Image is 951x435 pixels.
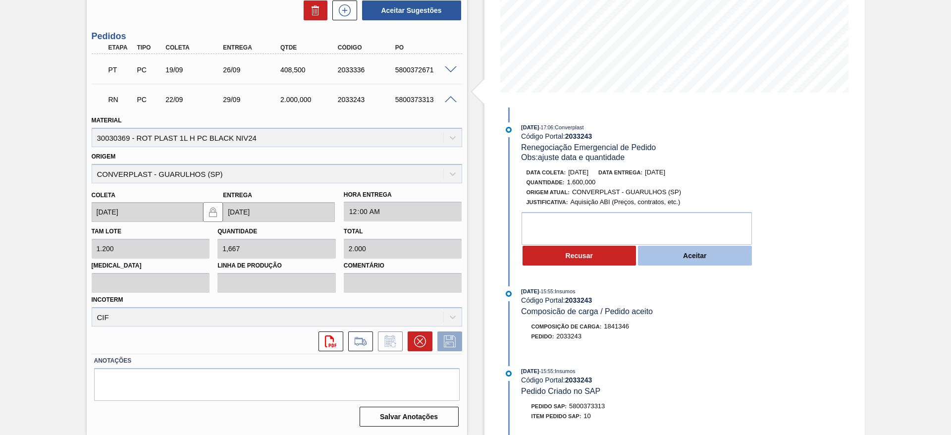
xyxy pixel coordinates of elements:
span: Composição de Carga : [531,324,602,329]
span: - 15:55 [539,369,553,374]
span: Data coleta: [527,169,566,175]
div: Ir para Composição de Carga [343,331,373,351]
span: Pedido Criado no SAP [521,387,600,395]
div: Tipo [134,44,164,51]
h3: Pedidos [92,31,462,42]
span: [DATE] [521,288,539,294]
span: [DATE] [521,368,539,374]
span: CONVERPLAST - GUARULHOS (SP) [572,188,681,196]
div: Qtde [278,44,342,51]
div: 26/09/2025 [220,66,285,74]
label: Comentário [344,259,462,273]
span: Composicão de carga / Pedido aceito [521,307,653,316]
button: Aceitar Sugestões [362,0,461,20]
div: Pedido em Trânsito [106,59,136,81]
span: Obs: ajuste data e quantidade [521,153,625,162]
label: Tam lote [92,228,121,235]
div: Abrir arquivo PDF [314,331,343,351]
strong: 2033243 [565,132,592,140]
span: : Insumos [553,288,576,294]
div: Código [335,44,400,51]
button: Recusar [523,246,636,266]
img: atual [506,371,512,377]
div: 29/09/2025 [220,96,285,104]
div: Código Portal: [521,376,756,384]
div: Excluir Sugestões [299,0,327,20]
div: 5800372671 [393,66,457,74]
div: Pedido de Compra [134,66,164,74]
label: Hora Entrega [344,188,462,202]
span: : Converplast [553,124,584,130]
label: Entrega [223,192,252,199]
div: Salvar Pedido [432,331,462,351]
label: Total [344,228,363,235]
div: Em renegociação [106,89,136,110]
span: Item pedido SAP: [531,413,581,419]
span: Quantidade : [527,179,565,185]
span: 1841346 [604,323,629,330]
span: [DATE] [521,124,539,130]
div: Código Portal: [521,296,756,304]
div: Informar alteração no pedido [373,331,403,351]
span: Data entrega: [598,169,642,175]
span: Origem Atual: [527,189,570,195]
label: Material [92,117,122,124]
label: Anotações [94,354,460,368]
div: PO [393,44,457,51]
div: Pedido de Compra [134,96,164,104]
span: : Insumos [553,368,576,374]
button: Salvar Anotações [360,407,459,427]
span: Pedido : [531,333,554,339]
span: Pedido SAP: [531,403,567,409]
div: 22/09/2025 [163,96,227,104]
span: 10 [583,412,590,420]
div: Nova sugestão [327,0,357,20]
span: [DATE] [645,168,665,176]
span: 2033243 [556,332,581,340]
p: PT [108,66,133,74]
span: - 17:06 [539,125,553,130]
div: 2033243 [335,96,400,104]
span: - 15:55 [539,289,553,294]
img: locked [207,206,219,218]
button: Aceitar [638,246,752,266]
img: atual [506,127,512,133]
input: dd/mm/yyyy [223,202,335,222]
span: 5800373313 [569,402,605,410]
img: atual [506,291,512,297]
span: Justificativa: [527,199,568,205]
div: 19/09/2025 [163,66,227,74]
div: 408,500 [278,66,342,74]
div: Cancelar pedido [403,331,432,351]
strong: 2033243 [565,296,592,304]
button: locked [203,202,223,222]
span: [DATE] [568,168,588,176]
label: Linha de Produção [217,259,336,273]
div: 2.000,000 [278,96,342,104]
div: 5800373313 [393,96,457,104]
label: [MEDICAL_DATA] [92,259,210,273]
span: 1.600,000 [567,178,596,186]
input: dd/mm/yyyy [92,202,204,222]
div: 2033336 [335,66,400,74]
div: Etapa [106,44,136,51]
p: RN [108,96,133,104]
span: Aquisição ABI (Preços, contratos, etc.) [570,198,680,206]
label: Incoterm [92,296,123,303]
span: Renegociação Emergencial de Pedido [521,143,656,152]
label: Quantidade [217,228,257,235]
div: Coleta [163,44,227,51]
div: Entrega [220,44,285,51]
label: Origem [92,153,116,160]
strong: 2033243 [565,376,592,384]
label: Coleta [92,192,115,199]
div: Código Portal: [521,132,756,140]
